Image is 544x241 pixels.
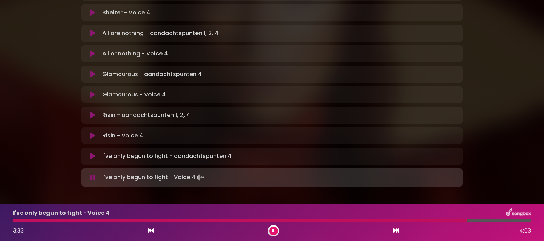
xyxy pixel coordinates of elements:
p: I've only begun to fight - Voice 4 [102,172,205,182]
p: All are nothing - aandachtspunten 1, 2, 4 [102,29,219,37]
p: All or nothing - Voice 4 [102,49,168,58]
p: Risin - aandachtspunten 1, 2, 4 [102,111,190,119]
p: I've only begun to fight - aandachtspunten 4 [102,152,232,160]
p: Risin - Voice 4 [102,131,143,140]
p: Glamourous - Voice 4 [102,90,166,99]
img: songbox-logo-white.png [506,208,531,218]
p: I've only begun to fight - Voice 4 [13,209,109,217]
p: Shelter - Voice 4 [102,8,150,17]
img: waveform4.gif [195,172,205,182]
p: Glamourous - aandachtspunten 4 [102,70,202,78]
